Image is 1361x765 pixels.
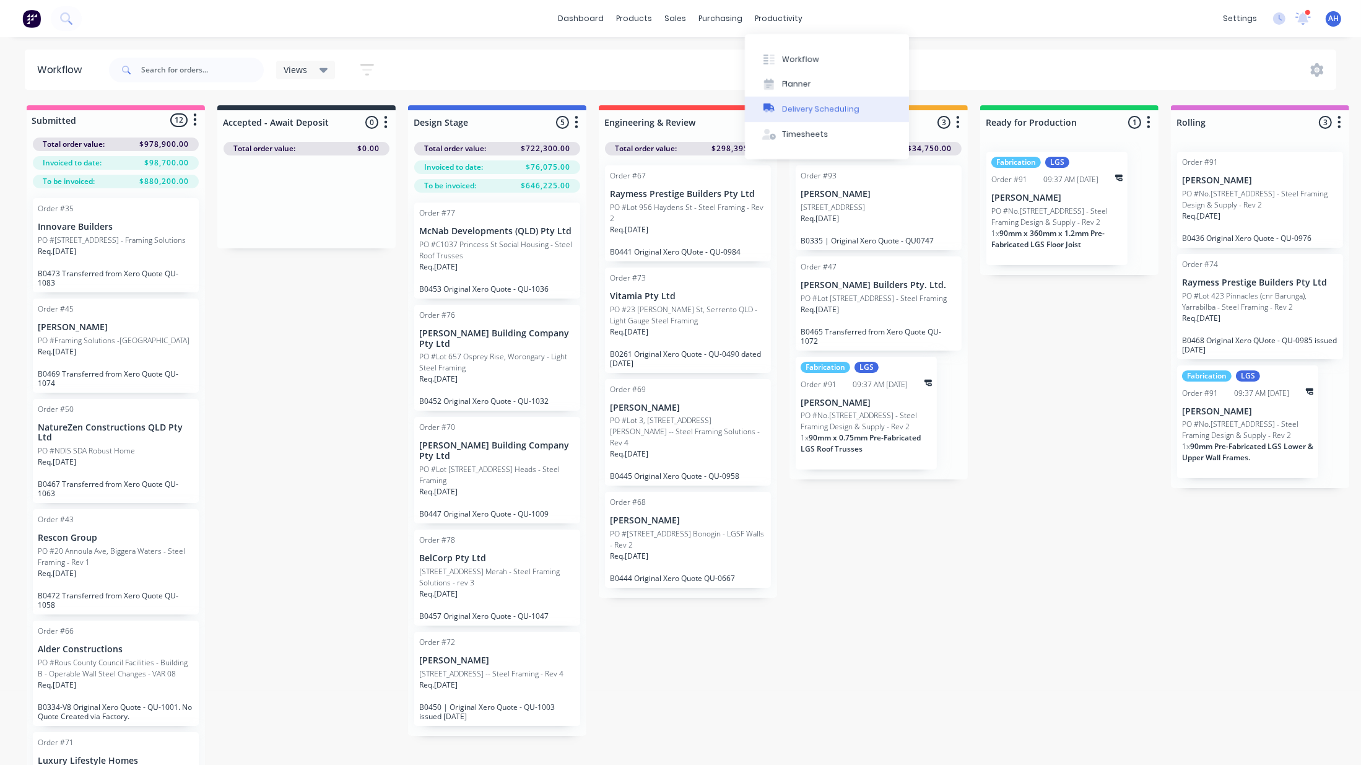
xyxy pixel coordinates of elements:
input: Search for orders... [141,58,264,82]
p: B0445 Original Xero Quote - QU-0958 [610,471,766,481]
span: Total order value: [43,139,105,150]
span: $646,225.00 [521,180,570,191]
div: Order #66 [38,626,74,637]
p: Req. [DATE] [610,326,648,338]
p: PO #Lot [STREET_ADDRESS] - Steel Framing [801,293,947,304]
div: Order #78 [419,535,455,546]
div: 09:37 AM [DATE] [853,379,908,390]
span: Total order value: [615,143,677,154]
div: Order #91 [1182,157,1218,168]
a: dashboard [552,9,611,28]
p: B0436 Original Xero Quote - QU-0976 [1182,234,1338,243]
span: $722,300.00 [521,143,570,154]
img: Factory [22,9,41,28]
p: McNab Developments (QLD) Pty Ltd [419,226,575,237]
div: Order #74 [1182,259,1218,270]
div: LGS [854,362,879,373]
div: Workflow [37,63,88,77]
p: [PERSON_NAME] [610,403,766,413]
p: PO #[STREET_ADDRESS] Bonogin - LGSF Walls - Rev 2 [610,528,766,551]
div: Fabrication [801,362,850,373]
p: B0261 Original Xero Quote - QU-0490 dated [DATE] [610,349,766,368]
p: PO #No.[STREET_ADDRESS] - Steel Framing Design & Supply - Rev 2 [801,410,932,432]
span: Total order value: [233,143,295,154]
div: Order #73Vitamia Pty LtdPO #23 [PERSON_NAME] St, Serrento QLD - Light Gauge Steel FramingReq.[DAT... [605,268,771,373]
div: Order #71 [38,737,74,748]
p: [STREET_ADDRESS] [801,202,865,213]
p: [PERSON_NAME] [1182,175,1338,186]
p: Req. [DATE] [419,261,458,273]
p: [PERSON_NAME] Building Company Pty Ltd [419,440,575,461]
div: Order #45 [38,304,74,315]
div: productivity [749,9,809,28]
p: [PERSON_NAME] [38,322,194,333]
div: Order #35 [38,203,74,214]
span: $880,200.00 [139,176,189,187]
div: Order #72 [419,637,455,648]
p: PO #No.[STREET_ADDRESS] - Steel Framing Design & Supply - Rev 2 [1182,188,1338,211]
p: Req. [DATE] [419,680,458,691]
div: Planner [782,79,811,90]
p: B0447 Original Xero Quote - QU-1009 [419,509,575,518]
p: Req. [DATE] [610,448,648,460]
p: Vitamia Pty Ltd [610,291,766,302]
p: [PERSON_NAME] [801,189,957,199]
p: B0441 Original Xero QUote - QU-0984 [610,247,766,256]
div: Order #91 [1182,388,1218,399]
div: Timesheets [782,129,828,140]
div: Order #93 [801,170,837,181]
p: PO #20 Annoula Ave, Biggera Waters - Steel Framing - Rev 1 [38,546,194,568]
p: Req. [DATE] [610,224,648,235]
div: Order #69 [610,384,646,395]
div: Order #68[PERSON_NAME]PO #[STREET_ADDRESS] Bonogin - LGSF Walls - Rev 2Req.[DATE]B0444 Original X... [605,492,771,588]
span: AH [1328,13,1339,24]
div: Delivery Scheduling [782,103,859,115]
button: Timesheets [745,122,909,147]
div: Order #43Rescon GroupPO #20 Annoula Ave, Biggera Waters - Steel Framing - Rev 1Req.[DATE]B0472 Tr... [33,509,199,614]
p: B0444 Original Xero Quote QU-0667 [610,574,766,583]
p: [PERSON_NAME] [1182,406,1313,417]
p: B0450 | Original Xero Quote - QU-1003 issued [DATE] [419,702,575,721]
p: PO #Framing Solutions -[GEOGRAPHIC_DATA] [38,335,189,346]
p: B0334-V8 Original Xero Quote - QU-1001. No Quote Created via Factory. [38,702,194,721]
span: $978,900.00 [139,139,189,150]
p: Req. [DATE] [38,457,76,468]
p: Req. [DATE] [801,213,839,224]
p: [STREET_ADDRESS] Merah - Steel Framing Solutions - rev 3 [419,566,575,588]
p: Req. [DATE] [610,551,648,562]
div: Order #43 [38,514,74,525]
p: Req. [DATE] [1182,211,1220,222]
p: PO #23 [PERSON_NAME] St, Serrento QLD - Light Gauge Steel Framing [610,304,766,326]
div: Order #50 [38,404,74,415]
div: Order #77McNab Developments (QLD) Pty LtdPO #C1037 Princess St Social Housing - Steel Roof Trusse... [414,203,580,299]
p: PO #Lot 423 Pinnacles (cnr Barunga), Yarrabilba - Steel Framing - Rev 2 [1182,291,1338,313]
p: B0468 Original Xero QUote - QU-0985 issued [DATE] [1182,336,1338,354]
p: Req. [DATE] [419,486,458,497]
p: Req. [DATE] [1182,313,1220,324]
p: PO #C1037 Princess St Social Housing - Steel Roof Trusses [419,239,575,261]
div: Order #66Alder ConstructionsPO #Rous County Council Facilities - Building B - Operable Wall Steel... [33,621,199,726]
span: Invoiced to date: [424,162,483,173]
p: PO #No.[STREET_ADDRESS] - Steel Framing Design & Supply - Rev 2 [991,206,1123,228]
p: BelCorp Pty Ltd [419,553,575,564]
p: [PERSON_NAME] Builders Pty. Ltd. [801,280,957,291]
span: 1 x [801,432,809,443]
p: B0467 Transferred from Xero Quote QU-1063 [38,479,194,498]
div: Order #73 [610,273,646,284]
div: Order #77 [419,208,455,219]
span: 1 x [991,228,999,238]
span: $98,700.00 [144,157,189,168]
p: Rescon Group [38,533,194,543]
p: Req. [DATE] [38,680,76,691]
p: Raymess Prestige Builders Pty Ltd [1182,278,1338,288]
p: Req. [DATE] [38,568,76,579]
span: $298,395.00 [711,143,761,154]
p: Req. [DATE] [419,588,458,600]
div: Order #93[PERSON_NAME][STREET_ADDRESS]Req.[DATE]B0335 | Original Xero Quote - QU0747 [796,165,962,250]
p: PO #Lot 3, [STREET_ADDRESS][PERSON_NAME] -- Steel Framing Solutions - Rev 4 [610,415,766,448]
p: Innovare Builders [38,222,194,232]
div: Order #91 [991,174,1027,185]
div: Workflow [782,54,819,65]
p: PO #Lot 657 Osprey Rise, Worongary - Light Steel Framing [419,351,575,374]
div: Order #91[PERSON_NAME]PO #No.[STREET_ADDRESS] - Steel Framing Design & Supply - Rev 2Req.[DATE]B0... [1177,152,1343,248]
